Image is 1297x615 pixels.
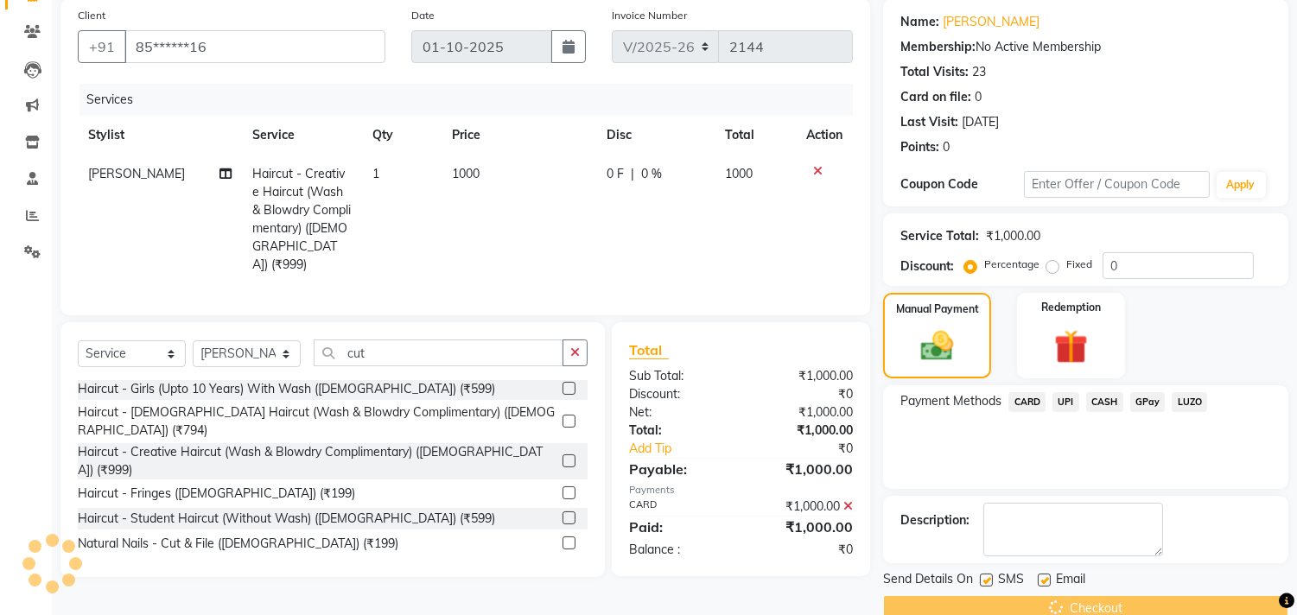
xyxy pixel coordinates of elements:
label: Percentage [984,257,1040,272]
th: Disc [596,116,715,155]
div: Services [79,84,866,116]
span: 1000 [726,166,753,181]
th: Action [796,116,853,155]
div: Total: [616,422,741,440]
div: Service Total: [900,227,979,245]
th: Total [715,116,797,155]
div: 0 [943,138,950,156]
div: ₹1,000.00 [741,367,867,385]
div: ₹1,000.00 [741,459,867,479]
div: ₹1,000.00 [741,422,867,440]
span: 1000 [452,166,480,181]
input: Search by Name/Mobile/Email/Code [124,30,385,63]
div: ₹0 [741,541,867,559]
div: Discount: [900,257,954,276]
div: Net: [616,403,741,422]
div: [DATE] [962,113,999,131]
div: 0 [975,88,982,106]
label: Date [411,8,435,23]
div: 23 [972,63,986,81]
div: Haircut - Creative Haircut (Wash & Blowdry Complimentary) ([DEMOGRAPHIC_DATA]) (₹999) [78,443,556,479]
input: Enter Offer / Coupon Code [1024,171,1209,198]
a: Add Tip [616,440,762,458]
div: Balance : [616,541,741,559]
th: Qty [362,116,442,155]
div: ₹1,000.00 [741,403,867,422]
div: No Active Membership [900,38,1271,56]
div: Card on file: [900,88,971,106]
div: Payments [629,483,853,498]
span: Payment Methods [900,392,1001,410]
span: GPay [1130,392,1166,412]
label: Invoice Number [612,8,687,23]
div: Points: [900,138,939,156]
div: Discount: [616,385,741,403]
span: LUZO [1172,392,1207,412]
div: Total Visits: [900,63,969,81]
input: Search or Scan [314,339,563,366]
button: +91 [78,30,126,63]
div: Paid: [616,517,741,537]
a: [PERSON_NAME] [943,13,1040,31]
th: Price [442,116,596,155]
div: Coupon Code [900,175,1024,193]
div: Haircut - Student Haircut (Without Wash) ([DEMOGRAPHIC_DATA]) (₹599) [78,510,495,528]
img: _cash.svg [911,327,963,365]
label: Client [78,8,105,23]
span: | [631,165,634,183]
div: Description: [900,511,970,529]
span: Email [1056,570,1085,592]
div: CARD [616,498,741,516]
div: Natural Nails - Cut & File ([DEMOGRAPHIC_DATA]) (₹199) [78,535,398,553]
span: CASH [1086,392,1123,412]
label: Manual Payment [896,301,979,317]
div: Last Visit: [900,113,958,131]
span: 1 [372,166,379,181]
label: Redemption [1041,300,1101,315]
div: Name: [900,13,939,31]
div: Payable: [616,459,741,479]
span: UPI [1052,392,1079,412]
div: Sub Total: [616,367,741,385]
div: Haircut - [DEMOGRAPHIC_DATA] Haircut (Wash & Blowdry Complimentary) ([DEMOGRAPHIC_DATA]) (₹794) [78,403,556,440]
th: Stylist [78,116,243,155]
span: CARD [1008,392,1046,412]
div: Haircut - Girls (Upto 10 Years) With Wash ([DEMOGRAPHIC_DATA]) (₹599) [78,380,495,398]
th: Service [243,116,363,155]
label: Fixed [1066,257,1092,272]
span: Send Details On [883,570,973,592]
span: Total [629,341,669,359]
div: ₹1,000.00 [741,517,867,537]
div: ₹1,000.00 [741,498,867,516]
span: SMS [998,570,1024,592]
button: Apply [1217,172,1266,198]
span: Haircut - Creative Haircut (Wash & Blowdry Complimentary) ([DEMOGRAPHIC_DATA]) (₹999) [253,166,352,272]
div: ₹0 [741,385,867,403]
img: _gift.svg [1044,326,1098,368]
div: ₹0 [762,440,867,458]
span: 0 F [607,165,624,183]
div: Haircut - Fringes ([DEMOGRAPHIC_DATA]) (₹199) [78,485,355,503]
span: [PERSON_NAME] [88,166,185,181]
span: 0 % [641,165,662,183]
div: Membership: [900,38,976,56]
div: ₹1,000.00 [986,227,1040,245]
